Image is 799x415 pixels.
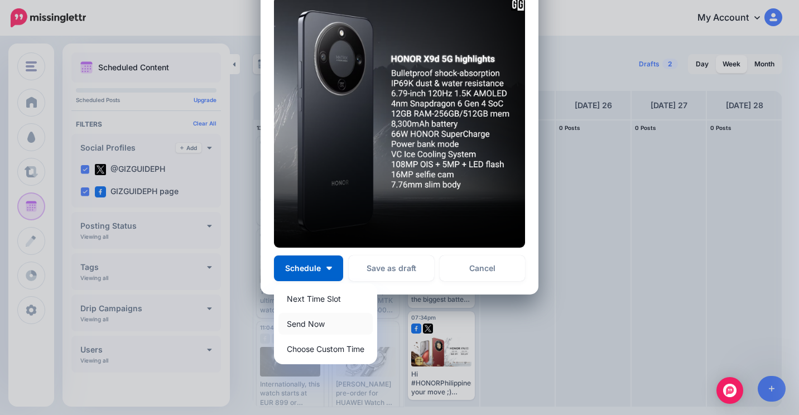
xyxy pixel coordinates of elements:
[278,288,373,310] a: Next Time Slot
[285,264,321,272] span: Schedule
[440,255,525,281] a: Cancel
[274,283,377,364] div: Schedule
[716,377,743,404] div: Open Intercom Messenger
[349,255,434,281] button: Save as draft
[278,313,373,335] a: Send Now
[278,338,373,360] a: Choose Custom Time
[274,255,343,281] button: Schedule
[326,267,332,270] img: arrow-down-white.png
